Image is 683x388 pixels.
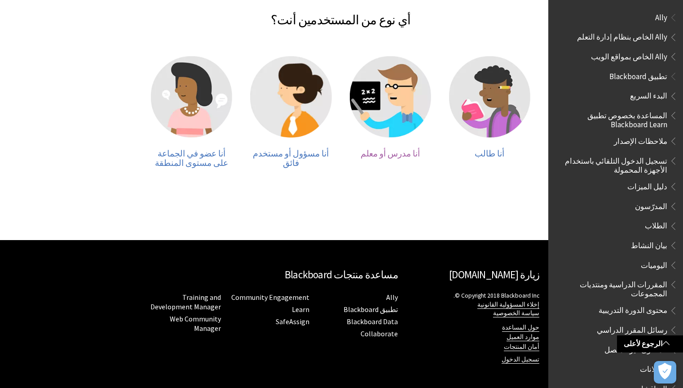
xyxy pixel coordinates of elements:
[449,56,530,168] a: الطالب أنا طالب
[609,69,667,81] span: تطبيق Blackboard
[477,301,539,309] a: إخلاء المسؤولية القانونية
[654,361,676,384] button: فتح التفضيلات
[504,343,539,351] a: أمان المنتجات
[141,267,398,283] h2: مساعدة منتجات Blackboard
[250,56,331,138] img: المسؤول
[155,148,228,169] span: أنا عضو في الجماعة على مستوى المنطقة
[253,148,329,169] span: أنا مسؤول أو مستخدم فائق
[151,56,232,138] img: عضو في الجماعة
[655,10,667,22] span: Ally
[591,49,667,61] span: Ally الخاص بمواقع الويب
[507,333,539,341] a: موارد العميل
[617,335,683,352] a: الرجوع لأعلى
[231,293,309,302] a: Community Engagement
[635,199,667,211] span: المدرّسون
[599,303,667,315] span: محتوى الدورة التدريبية
[645,219,667,231] span: الطلاب
[170,314,221,333] a: Web Community Manager
[449,56,530,138] img: الطالب
[250,56,331,168] a: المسؤول أنا مسؤول أو مستخدم فائق
[493,309,539,317] a: سياسة الخصوصية
[604,342,667,354] span: المحتوى غير المتصل
[577,30,667,42] span: Ally الخاص بنظام إدارة التعلم
[627,179,667,191] span: دليل الميزات
[614,134,667,146] span: ملاحظات الإصدار
[361,329,398,339] a: Collaborate
[554,10,678,64] nav: Book outline for Anthology Ally Help
[597,322,667,334] span: رسائل المقرر الدراسي
[640,362,667,374] span: الإعلانات
[151,56,232,168] a: عضو في الجماعة أنا عضو في الجماعة على مستوى المنطقة
[641,258,667,270] span: اليوميات
[559,153,667,174] span: تسجيل الدخول التلقائي باستخدام الأجهزة المحمولة
[386,293,398,302] a: Ally
[559,108,667,129] span: المساعدة بخصوص تطبيق Blackboard Learn
[502,324,539,332] a: حول المساعدة
[361,148,420,159] span: أنا مدرس أو معلم
[344,305,398,314] a: تطبيق Blackboard
[150,293,221,312] a: Training and Development Manager
[475,148,504,159] span: أنا طالب
[292,305,309,314] a: Learn
[407,291,539,317] p: ‎© Copyright 2018 Blackboard Inc.
[630,89,667,101] span: البدء السريع
[350,56,431,138] img: المدرس
[449,268,539,281] a: زيارة [DOMAIN_NAME]
[631,238,667,250] span: بيان النشاط
[559,277,667,298] span: المقررات الدراسية ومنتديات المجموعات
[350,56,431,168] a: المدرس أنا مدرس أو معلم
[502,356,539,364] a: تسجيل الدخول
[347,317,398,326] a: Blackboard Data
[276,317,309,326] a: SafeAssign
